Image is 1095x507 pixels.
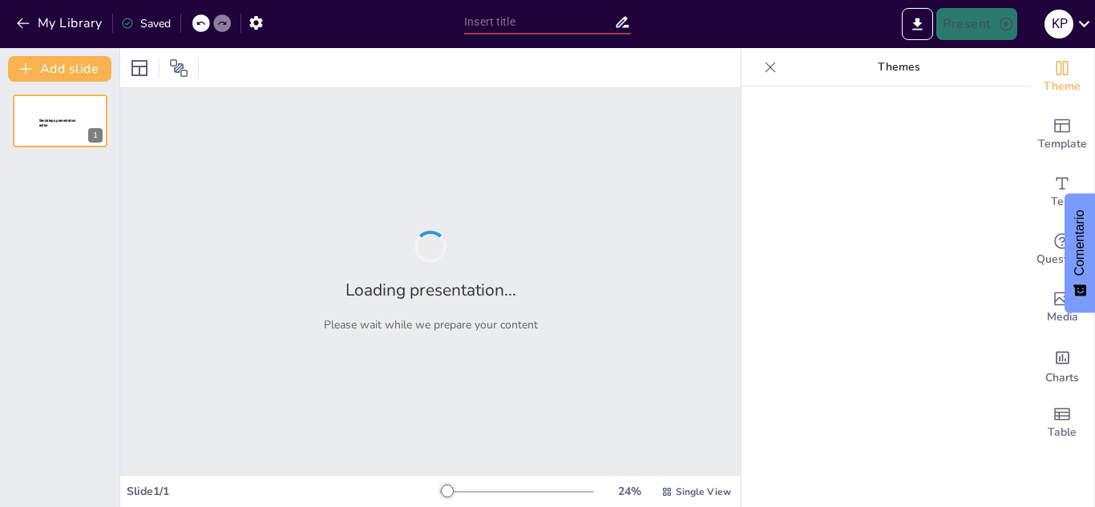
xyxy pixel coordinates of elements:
div: Add ready made slides [1030,106,1094,163]
span: Table [1048,424,1077,441]
span: Theme [1044,78,1081,95]
p: Please wait while we prepare your content [324,317,538,332]
button: Export to PowerPoint [902,8,933,40]
div: 1 [88,128,103,143]
span: Position [169,58,188,78]
button: Duplicate Slide [61,99,80,119]
span: Text [1051,193,1073,211]
button: Comentarios - Mostrar encuesta [1065,194,1095,313]
span: Questions [1036,251,1089,268]
div: 24 % [610,484,649,499]
button: Present [936,8,1016,40]
div: Slide 1 / 1 [127,484,440,499]
div: Add text boxes [1030,163,1094,221]
span: Template [1038,135,1087,153]
button: Cannot delete last slide [83,99,103,119]
div: Get real-time input from your audience [1030,221,1094,279]
div: Change the overall theme [1030,48,1094,106]
span: Media [1047,308,1078,326]
div: Layout [127,55,152,81]
button: k p [1044,8,1073,40]
div: Add a table [1030,394,1094,452]
div: k p [1044,10,1073,38]
p: Themes [783,48,1014,87]
div: Add charts and graphs [1030,336,1094,394]
h2: Loading presentation... [345,279,516,301]
span: Charts [1045,369,1079,387]
span: Single View [676,485,731,498]
input: Insert title [464,10,614,34]
div: Saved [121,16,171,31]
div: Add images, graphics, shapes or video [1030,279,1094,336]
font: Comentario [1073,210,1086,276]
span: Sendsteps presentation editor [39,119,76,127]
button: My Library [12,10,109,36]
button: Add slide [8,56,111,82]
div: 1 [13,95,107,147]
